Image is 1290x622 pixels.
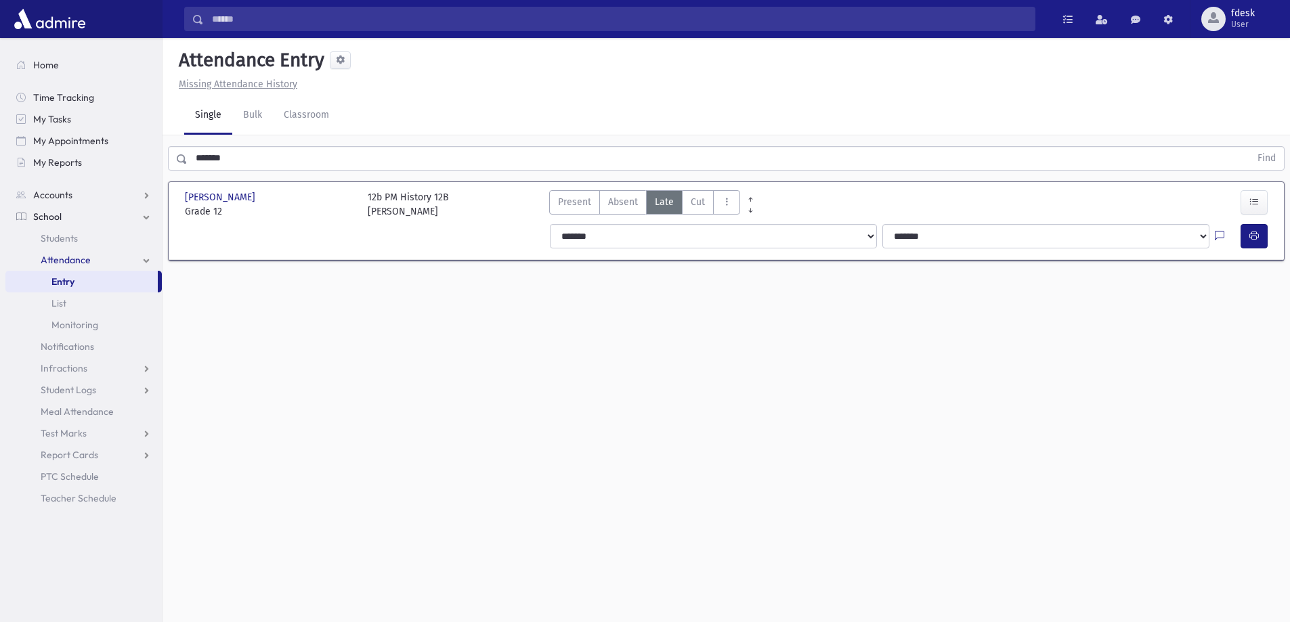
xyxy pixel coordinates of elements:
div: AttTypes [549,190,740,219]
a: Notifications [5,336,162,357]
span: Infractions [41,362,87,374]
input: Search [204,7,1035,31]
span: [PERSON_NAME] [185,190,258,204]
a: School [5,206,162,227]
div: 12b PM History 12B [PERSON_NAME] [368,190,449,219]
span: Students [41,232,78,244]
span: My Tasks [33,113,71,125]
span: My Appointments [33,135,108,147]
span: School [33,210,62,223]
a: Report Cards [5,444,162,466]
span: Teacher Schedule [41,492,116,504]
span: Attendance [41,254,91,266]
a: My Reports [5,152,162,173]
a: Test Marks [5,422,162,444]
a: Teacher Schedule [5,487,162,509]
a: Home [5,54,162,76]
h5: Attendance Entry [173,49,324,72]
span: User [1231,19,1255,30]
a: Attendance [5,249,162,271]
a: List [5,292,162,314]
span: Present [558,195,591,209]
a: Classroom [273,97,340,135]
a: Meal Attendance [5,401,162,422]
a: Students [5,227,162,249]
a: Infractions [5,357,162,379]
a: Student Logs [5,379,162,401]
span: Home [33,59,59,71]
span: Late [655,195,674,209]
a: My Tasks [5,108,162,130]
span: Meal Attendance [41,405,114,418]
span: List [51,297,66,309]
span: My Reports [33,156,82,169]
span: Test Marks [41,427,87,439]
button: Find [1249,147,1284,170]
img: AdmirePro [11,5,89,32]
span: Absent [608,195,638,209]
span: Cut [691,195,705,209]
u: Missing Attendance History [179,79,297,90]
a: Missing Attendance History [173,79,297,90]
a: Single [184,97,232,135]
a: PTC Schedule [5,466,162,487]
a: Bulk [232,97,273,135]
a: Time Tracking [5,87,162,108]
a: My Appointments [5,130,162,152]
span: Time Tracking [33,91,94,104]
span: Monitoring [51,319,98,331]
span: Report Cards [41,449,98,461]
span: Notifications [41,340,94,353]
a: Monitoring [5,314,162,336]
span: Entry [51,275,74,288]
span: PTC Schedule [41,470,99,483]
span: Grade 12 [185,204,354,219]
span: Accounts [33,189,72,201]
a: Entry [5,271,158,292]
span: Student Logs [41,384,96,396]
a: Accounts [5,184,162,206]
span: fdesk [1231,8,1255,19]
